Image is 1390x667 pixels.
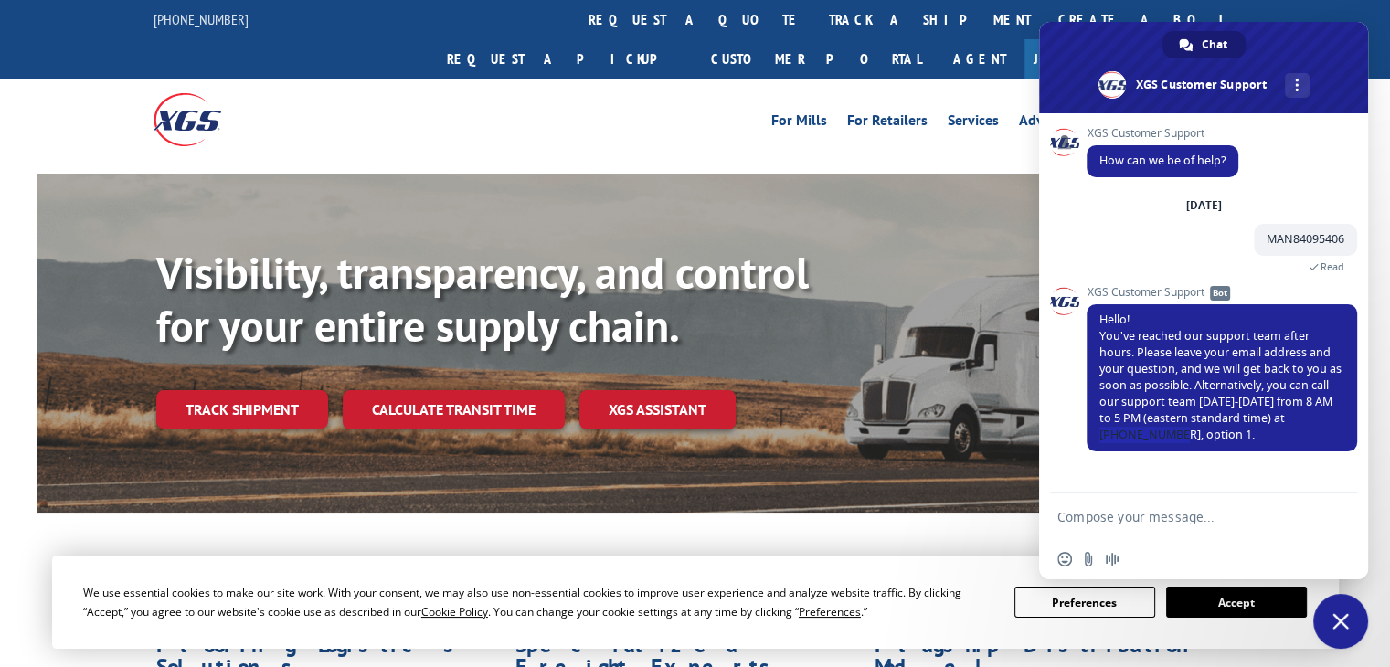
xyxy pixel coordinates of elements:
a: [PHONE_NUMBER] [154,10,249,28]
button: Accept [1166,587,1307,618]
button: Preferences [1014,587,1155,618]
a: For Mills [771,113,827,133]
span: Send a file [1081,552,1096,566]
span: How can we be of help? [1099,153,1226,168]
div: Chat [1162,31,1246,58]
a: Services [948,113,999,133]
span: XGS Customer Support [1087,286,1357,299]
a: For Retailers [847,113,928,133]
span: Cookie Policy [421,604,488,619]
span: Preferences [799,604,861,619]
span: XGS Customer Support [1087,127,1238,140]
textarea: Compose your message... [1057,509,1310,525]
span: MAN84095406 [1267,231,1344,247]
a: Customer Portal [697,39,935,79]
div: We use essential cookies to make our site work. With your consent, we may also use non-essential ... [83,583,992,621]
span: Chat [1202,31,1227,58]
div: Cookie Consent Prompt [52,556,1339,649]
a: Join Our Team [1024,39,1237,79]
span: Audio message [1105,552,1119,566]
span: Read [1321,260,1344,273]
a: Request a pickup [433,39,697,79]
b: Visibility, transparency, and control for your entire supply chain. [156,244,809,354]
a: Track shipment [156,390,328,429]
a: XGS ASSISTANT [579,390,736,429]
div: Close chat [1313,594,1368,649]
span: Bot [1210,286,1230,301]
span: Insert an emoji [1057,552,1072,566]
div: [DATE] [1186,200,1222,211]
a: Agent [935,39,1024,79]
a: Advantages [1019,113,1094,133]
a: Calculate transit time [343,390,565,429]
div: More channels [1285,73,1310,98]
span: Hello! You've reached our support team after hours. Please leave your email address and your ques... [1099,312,1342,442]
